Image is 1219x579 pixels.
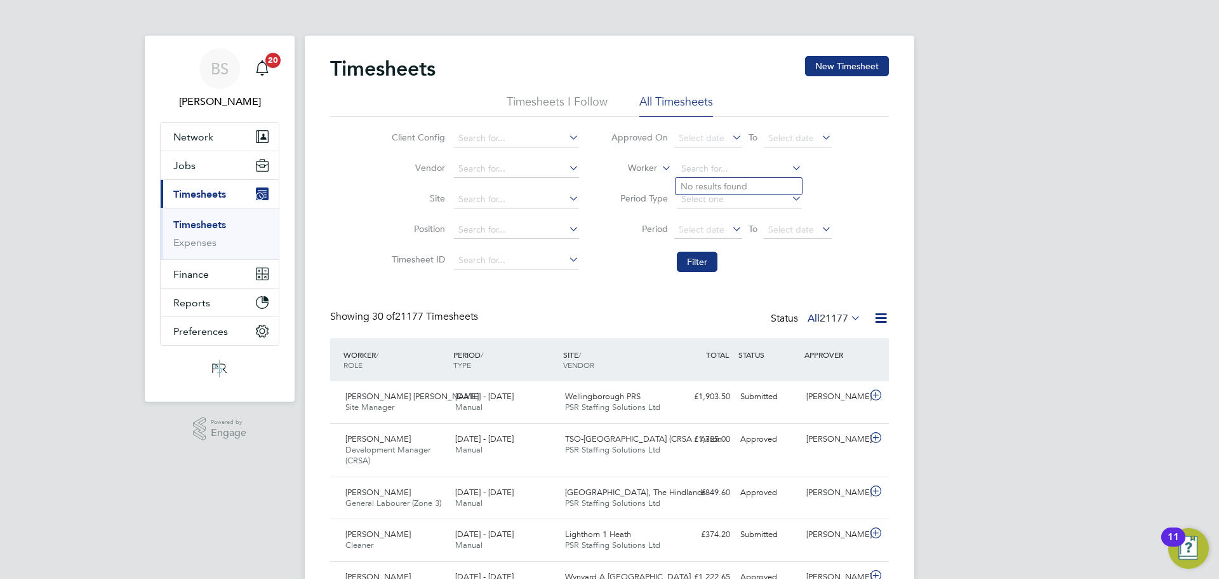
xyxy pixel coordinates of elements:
[677,191,802,208] input: Select one
[805,56,889,76] button: New Timesheet
[455,540,483,550] span: Manual
[801,429,867,450] div: [PERSON_NAME]
[160,94,279,109] span: Beth Seddon
[173,236,216,249] a: Expenses
[372,310,395,323] span: 30 of
[735,343,801,366] div: STATUS
[161,180,279,208] button: Timesheets
[768,224,814,235] span: Select date
[454,130,579,147] input: Search for...
[453,360,471,370] span: TYPE
[768,132,814,144] span: Select date
[600,162,657,175] label: Worker
[679,224,724,235] span: Select date
[565,540,660,550] span: PSR Staffing Solutions Ltd
[565,498,660,508] span: PSR Staffing Solutions Ltd
[745,221,761,237] span: To
[611,193,668,204] label: Period Type
[265,53,281,68] span: 20
[801,482,867,503] div: [PERSON_NAME]
[565,487,706,498] span: [GEOGRAPHIC_DATA], The Hindlands
[669,524,735,545] div: £374.20
[388,193,445,204] label: Site
[578,350,581,360] span: /
[161,208,279,259] div: Timesheets
[481,350,483,360] span: /
[669,429,735,450] div: £1,725.00
[801,343,867,366] div: APPROVER
[161,151,279,179] button: Jobs
[455,529,514,540] span: [DATE] - [DATE]
[611,132,668,143] label: Approved On
[801,386,867,407] div: [PERSON_NAME]
[376,350,378,360] span: /
[679,132,724,144] span: Select date
[706,350,729,360] span: TOTAL
[565,391,641,402] span: Wellingborough PRS
[173,160,196,172] span: Jobs
[372,310,478,323] span: 21177 Timesheets
[345,498,441,508] span: General Labourer (Zone 3)
[345,402,394,412] span: Site Manager
[340,343,450,376] div: WORKER
[208,358,231,379] img: psrsolutions-logo-retina.png
[388,254,445,265] label: Timesheet ID
[676,178,802,194] li: No results found
[565,402,660,412] span: PSR Staffing Solutions Ltd
[173,268,209,280] span: Finance
[330,310,481,324] div: Showing
[161,260,279,288] button: Finance
[745,129,761,146] span: To
[388,223,445,235] label: Position
[639,94,713,117] li: All Timesheets
[454,160,579,178] input: Search for...
[173,131,213,143] span: Network
[771,310,863,328] div: Status
[173,219,226,231] a: Timesheets
[735,386,801,407] div: Submitted
[173,325,228,337] span: Preferences
[345,529,411,540] span: [PERSON_NAME]
[211,60,229,77] span: BS
[1168,537,1179,554] div: 11
[145,36,295,402] nav: Main navigation
[345,444,430,466] span: Development Manager (CRSA)
[669,482,735,503] div: £849.60
[735,482,801,503] div: Approved
[345,391,479,402] span: [PERSON_NAME] [PERSON_NAME]
[565,444,660,455] span: PSR Staffing Solutions Ltd
[450,343,560,376] div: PERIOD
[160,48,279,109] a: BS[PERSON_NAME]
[211,417,246,428] span: Powered by
[565,433,730,444] span: TSO-[GEOGRAPHIC_DATA] (CRSA / Aston…
[454,252,579,269] input: Search for...
[455,402,483,412] span: Manual
[801,524,867,545] div: [PERSON_NAME]
[455,498,483,508] span: Manual
[455,444,483,455] span: Manual
[388,162,445,174] label: Vendor
[455,391,514,402] span: [DATE] - [DATE]
[173,297,210,309] span: Reports
[808,312,861,325] label: All
[677,252,717,272] button: Filter
[161,289,279,317] button: Reports
[1168,528,1209,569] button: Open Resource Center, 11 new notifications
[611,223,668,235] label: Period
[345,433,411,444] span: [PERSON_NAME]
[160,358,279,379] a: Go to home page
[455,487,514,498] span: [DATE] - [DATE]
[454,191,579,208] input: Search for...
[345,540,373,550] span: Cleaner
[193,417,247,441] a: Powered byEngage
[343,360,363,370] span: ROLE
[565,529,631,540] span: Lighthorn 1 Heath
[454,221,579,239] input: Search for...
[455,433,514,444] span: [DATE] - [DATE]
[388,132,445,143] label: Client Config
[330,56,436,81] h2: Timesheets
[735,524,801,545] div: Submitted
[161,317,279,345] button: Preferences
[507,94,608,117] li: Timesheets I Follow
[677,160,802,178] input: Search for...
